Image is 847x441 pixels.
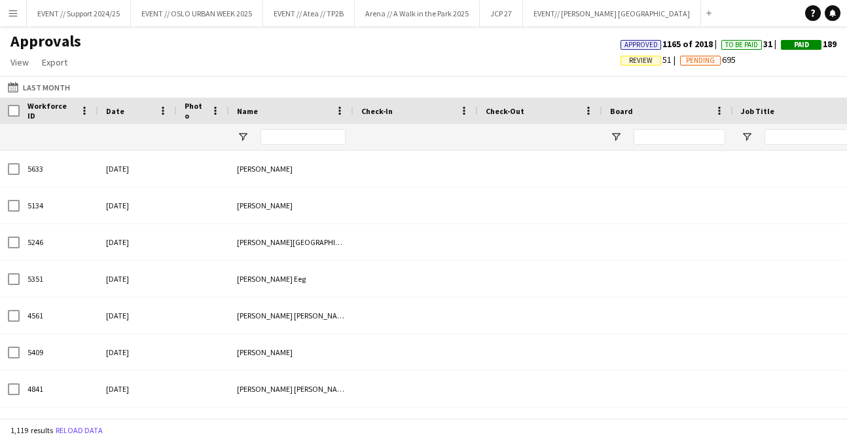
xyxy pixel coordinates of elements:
[781,38,837,50] span: 189
[725,41,758,49] span: To Be Paid
[229,297,353,334] div: [PERSON_NAME] [PERSON_NAME]
[42,56,67,68] span: Export
[229,187,353,223] div: [PERSON_NAME]
[98,297,177,334] div: [DATE]
[229,224,353,260] div: [PERSON_NAME][GEOGRAPHIC_DATA]
[98,334,177,370] div: [DATE]
[741,106,774,116] span: Job Title
[629,56,653,65] span: Review
[523,1,701,26] button: EVENT// [PERSON_NAME] [GEOGRAPHIC_DATA]
[263,1,355,26] button: EVENT // Atea // TP2B
[621,54,680,66] span: 51
[355,1,480,26] button: Arena // A Walk in the Park 2025
[185,101,206,121] span: Photo
[480,1,523,26] button: JCP 27
[98,261,177,297] div: [DATE]
[229,261,353,297] div: [PERSON_NAME] Eeg
[10,56,29,68] span: View
[624,41,658,49] span: Approved
[361,106,393,116] span: Check-In
[610,106,633,116] span: Board
[27,101,75,121] span: Workforce ID
[621,38,721,50] span: 1165 of 2018
[229,151,353,187] div: [PERSON_NAME]
[20,334,98,370] div: 5409
[229,371,353,407] div: [PERSON_NAME] [PERSON_NAME]
[98,151,177,187] div: [DATE]
[20,187,98,223] div: 5134
[20,371,98,407] div: 4841
[721,38,781,50] span: 31
[634,129,725,145] input: Board Filter Input
[131,1,263,26] button: EVENT // OSLO URBAN WEEK 2025
[237,131,249,143] button: Open Filter Menu
[5,54,34,71] a: View
[20,151,98,187] div: 5633
[741,131,753,143] button: Open Filter Menu
[5,79,73,95] button: Last Month
[20,224,98,260] div: 5246
[98,371,177,407] div: [DATE]
[237,106,258,116] span: Name
[37,54,73,71] a: Export
[20,297,98,334] div: 4561
[680,54,736,66] span: 695
[794,41,809,49] span: Paid
[27,1,131,26] button: EVENT // Support 2024/25
[98,187,177,223] div: [DATE]
[610,131,622,143] button: Open Filter Menu
[686,56,715,65] span: Pending
[106,106,124,116] span: Date
[20,261,98,297] div: 5351
[261,129,346,145] input: Name Filter Input
[229,334,353,370] div: [PERSON_NAME]
[98,224,177,260] div: [DATE]
[53,423,105,438] button: Reload data
[486,106,524,116] span: Check-Out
